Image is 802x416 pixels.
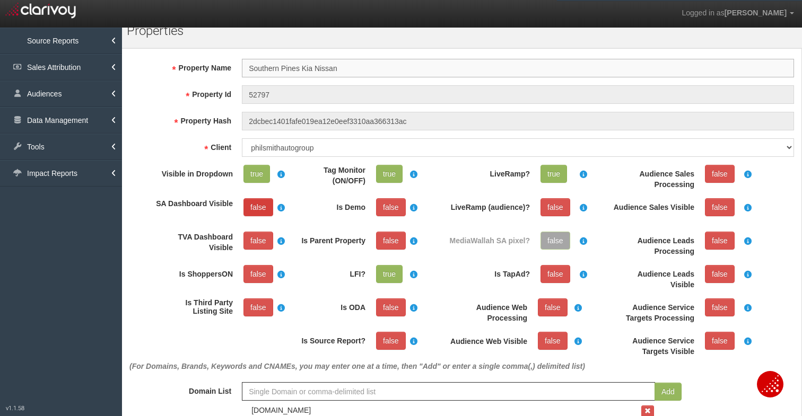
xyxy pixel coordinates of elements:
[246,405,641,415] div: [DOMAIN_NAME]
[705,332,735,350] a: false
[243,298,273,316] a: false
[607,332,700,357] label: Audience Service Targets Visible
[607,298,700,323] label: Audience Service Targets Processing
[124,85,237,100] label: Property Id
[151,265,238,279] label: Is ShoppersON
[124,59,237,73] label: Property Name
[242,382,655,401] input: Single Domain or comma-delimited list
[376,298,406,316] a: false
[705,165,735,183] a: false
[242,59,794,77] input: Enter the name of the property
[283,332,371,346] label: Is Source Report?
[705,232,735,250] a: false
[124,112,237,126] label: Property Hash
[607,265,700,290] label: Audience Leads Visible
[242,85,794,104] input: Property Id
[243,198,273,216] a: false
[442,232,535,246] label: MediaWallah SA pixel?
[376,232,406,250] a: false
[376,265,403,283] a: true
[607,232,700,256] label: Audience Leads Processing
[538,332,568,350] a: false
[607,165,700,190] label: Audience Sales Processing
[442,198,535,213] label: LiveRamp (audience)?
[674,1,802,26] a: Logged in as[PERSON_NAME]
[541,265,570,283] a: false
[541,165,567,183] a: true
[442,265,535,279] label: Is TapAd?
[705,298,735,316] a: false
[442,332,533,346] label: Audience Web Visible
[705,198,735,216] a: false
[124,382,237,396] label: Domain List
[151,198,238,209] label: SA Dashboard Visible
[442,165,535,179] label: LiveRamp?
[151,232,238,253] label: TVA Dashboard Visible
[376,198,406,216] a: false
[129,362,585,370] em: (For Domains, Brands, Keywords and CNAMEs, you may enter one at a time, then "Add" or enter a sin...
[151,165,238,179] label: Visible in Dropdown
[283,198,371,213] label: Is Demo
[655,383,682,401] button: Add
[376,165,403,183] a: true
[442,298,533,323] label: Audience Web Processing
[139,23,146,38] span: o
[283,232,371,246] label: Is Parent Property
[705,265,735,283] a: false
[725,8,787,17] span: [PERSON_NAME]
[283,265,371,279] label: LFI?
[243,265,273,283] a: false
[124,138,237,153] label: Client
[682,8,724,17] span: Logged in as
[151,298,238,315] label: Is Third Party Listing Site
[541,198,570,216] a: false
[243,165,270,183] a: true
[283,165,371,186] label: Tag Monitor (ON/OFF)
[283,298,371,313] label: Is ODA
[242,112,794,130] input: Property Hash
[127,24,328,38] h1: Pr perties
[538,298,568,316] a: false
[376,332,406,350] a: false
[607,198,700,213] label: Audience Sales Visible
[243,232,273,250] a: false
